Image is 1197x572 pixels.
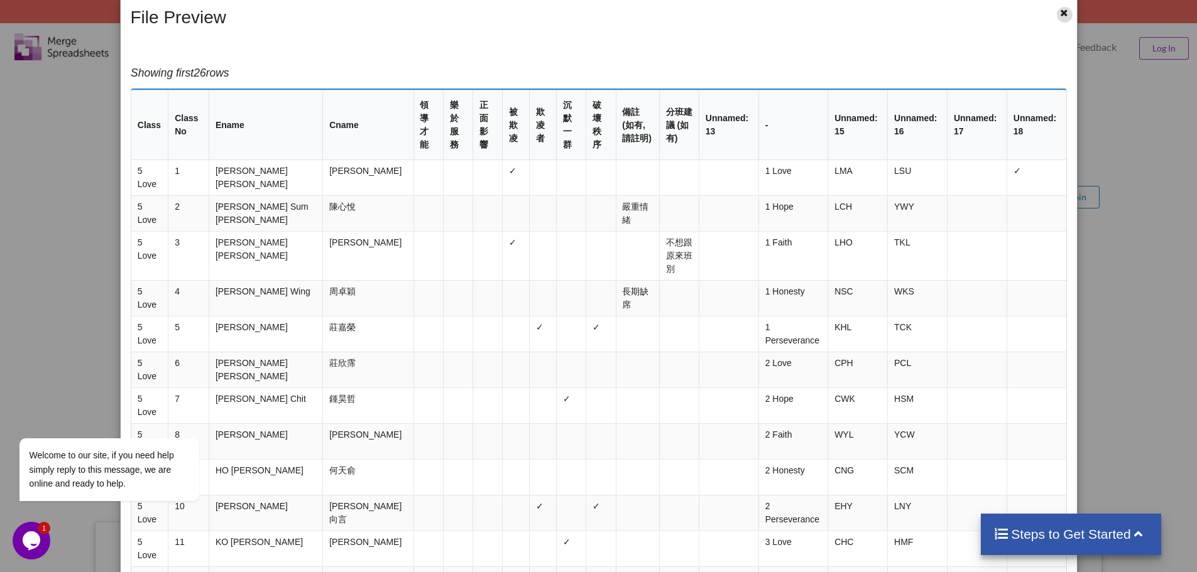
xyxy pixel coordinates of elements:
[168,195,209,231] td: 2
[322,280,413,316] td: 周卓穎
[124,7,993,28] h2: File Preview
[209,316,322,352] td: [PERSON_NAME]
[502,231,529,280] td: ✓
[659,90,698,160] th: 分班建議 (如有)
[322,495,413,531] td: [PERSON_NAME]向言
[209,231,322,280] td: [PERSON_NAME] [PERSON_NAME]
[168,316,209,352] td: 5
[168,90,209,160] th: Class No
[758,280,827,316] td: 1 Honesty
[758,495,827,531] td: 2 Perseverance
[1007,160,1066,195] td: ✓
[887,352,947,387] td: PCL
[1007,90,1066,160] th: Unnamed: 18
[828,316,887,352] td: KHL
[322,423,413,459] td: [PERSON_NAME]
[209,280,322,316] td: [PERSON_NAME] Wing
[828,531,887,566] td: CHC
[758,423,827,459] td: 2 Faith
[758,352,827,387] td: 2 Love
[828,459,887,495] td: CNG
[322,231,413,280] td: [PERSON_NAME]
[209,459,322,495] td: HO [PERSON_NAME]
[322,387,413,423] td: 鍾昊哲
[131,67,229,79] i: Showing first 26 rows
[828,195,887,231] td: LCH
[209,423,322,459] td: [PERSON_NAME]
[322,90,413,160] th: Cname
[828,352,887,387] td: CPH
[529,316,556,352] td: ✓
[322,160,413,195] td: [PERSON_NAME]
[887,387,947,423] td: HSM
[502,160,529,195] td: ✓
[209,495,322,531] td: [PERSON_NAME]
[887,160,947,195] td: LSU
[758,231,827,280] td: 1 Faith
[556,90,586,160] th: 沉默一群
[529,90,556,160] th: 欺凌者
[131,231,168,280] td: 5 Love
[586,316,615,352] td: ✓
[556,531,586,566] td: ✓
[13,325,239,515] iframe: chat widget
[413,90,442,160] th: 領導才能
[758,160,827,195] td: 1 Love
[529,495,556,531] td: ✓
[828,423,887,459] td: WYL
[322,316,413,352] td: 莊嘉榮
[209,387,322,423] td: [PERSON_NAME] Chit
[209,160,322,195] td: [PERSON_NAME] [PERSON_NAME]
[758,459,827,495] td: 2 Honesty
[168,531,209,566] td: 11
[322,195,413,231] td: 陳心悅
[131,280,168,316] td: 5 Love
[887,195,947,231] td: YWY
[828,280,887,316] td: NSC
[615,280,659,316] td: 長期缺席
[887,280,947,316] td: WKS
[828,160,887,195] td: LMA
[209,352,322,387] td: [PERSON_NAME] [PERSON_NAME]
[131,195,168,231] td: 5 Love
[131,90,168,160] th: Class
[659,231,698,280] td: 不想跟原來班別
[758,195,827,231] td: 1 Hope
[828,90,887,160] th: Unnamed: 15
[758,316,827,352] td: 1 Perseverance
[887,531,947,566] td: HMF
[209,531,322,566] td: KO [PERSON_NAME]
[322,531,413,566] td: [PERSON_NAME]
[993,526,1149,542] h4: Steps to Get Started
[887,495,947,531] td: LNY
[131,160,168,195] td: 5 Love
[758,387,827,423] td: 2 Hope
[887,423,947,459] td: YCW
[887,231,947,280] td: TKL
[168,280,209,316] td: 4
[322,459,413,495] td: 何天俞
[615,90,659,160] th: 備註 (如有, 請註明)
[13,522,53,559] iframe: chat widget
[131,316,168,352] td: 5 Love
[168,231,209,280] td: 3
[209,195,322,231] td: [PERSON_NAME] Sum [PERSON_NAME]
[472,90,501,160] th: 正面影響
[947,90,1007,160] th: Unnamed: 17
[698,90,758,160] th: Unnamed: 13
[586,90,615,160] th: 破壞秩序
[556,387,586,423] td: ✓
[168,160,209,195] td: 1
[322,352,413,387] td: 莊欣霈
[502,90,529,160] th: 被欺凌
[828,495,887,531] td: EHY
[758,90,827,160] th: -
[828,231,887,280] td: LHO
[131,531,168,566] td: 5 Love
[887,316,947,352] td: TCK
[828,387,887,423] td: CWK
[887,459,947,495] td: SCM
[887,90,947,160] th: Unnamed: 16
